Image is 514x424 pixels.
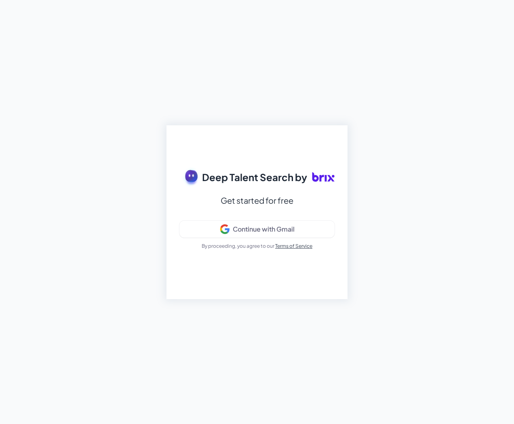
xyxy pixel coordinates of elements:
[233,225,295,233] div: Continue with Gmail
[275,243,312,249] a: Terms of Service
[179,221,335,238] button: Continue with Gmail
[202,243,312,250] p: By proceeding, you agree to our
[221,193,293,208] div: Get started for free
[202,170,307,184] span: Deep Talent Search by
